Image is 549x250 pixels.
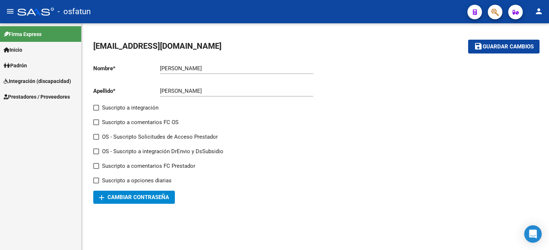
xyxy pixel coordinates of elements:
button: Guardar cambios [468,40,540,53]
mat-icon: menu [6,7,15,16]
button: Cambiar Contraseña [93,191,175,204]
p: Apellido [93,87,160,95]
span: Padrón [4,61,27,70]
span: OS - Suscripto a integración DrEnvio y DsSubsidio [102,147,223,156]
span: - osfatun [58,4,91,20]
div: Open Intercom Messenger [524,225,542,243]
span: Cambiar Contraseña [99,194,169,201]
span: Suscripto a comentarios FC OS [102,118,179,127]
span: Guardar cambios [483,44,534,50]
p: Nombre [93,64,160,72]
mat-icon: person [534,7,543,16]
span: Integración (discapacidad) [4,77,71,85]
span: Inicio [4,46,22,54]
span: OS - Suscripto Solicitudes de Acceso Prestador [102,132,218,141]
span: Suscripto a opciones diarias [102,176,172,185]
span: Prestadores / Proveedores [4,93,70,101]
span: Suscripto a comentarios FC Prestador [102,162,195,170]
span: Firma Express [4,30,42,38]
span: Suscripto a integración [102,103,158,112]
mat-icon: save [474,42,483,51]
span: [EMAIL_ADDRESS][DOMAIN_NAME] [93,41,221,51]
mat-icon: add [97,193,106,202]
